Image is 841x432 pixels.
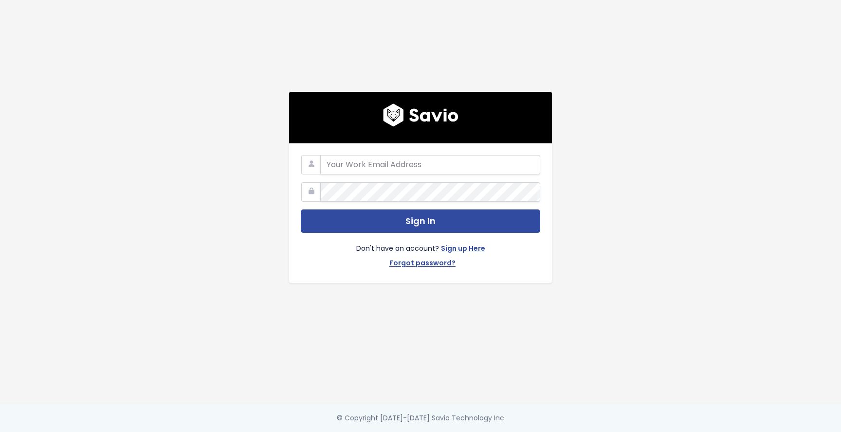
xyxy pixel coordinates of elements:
input: Your Work Email Address [320,155,540,174]
a: Sign up Here [441,242,485,257]
button: Sign In [301,209,540,233]
div: Don't have an account? [301,233,540,271]
img: logo600x187.a314fd40982d.png [383,104,458,127]
div: © Copyright [DATE]-[DATE] Savio Technology Inc [337,412,504,424]
a: Forgot password? [389,257,456,271]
